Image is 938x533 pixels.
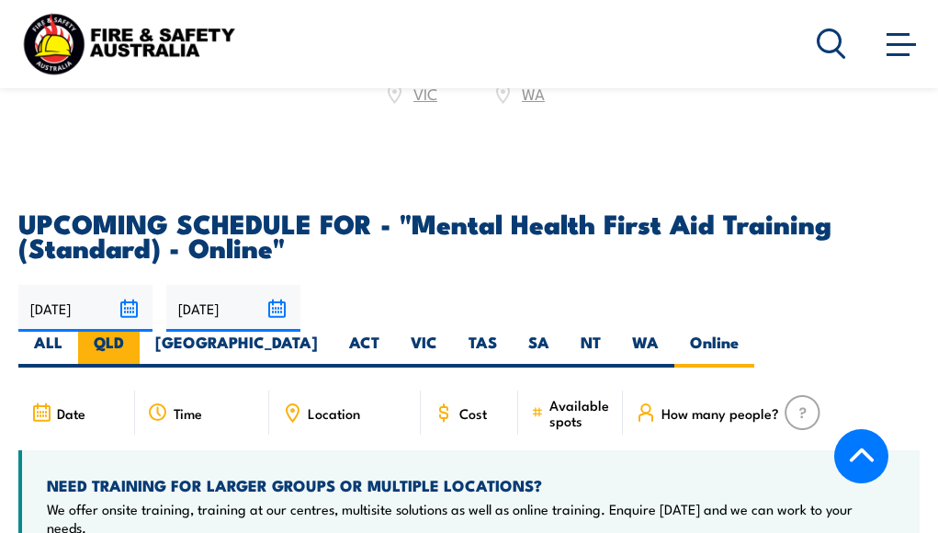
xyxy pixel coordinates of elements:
h4: NEED TRAINING FOR LARGER GROUPS OR MULTIPLE LOCATIONS? [47,475,895,495]
span: Location [308,405,360,421]
label: NT [565,332,616,368]
span: Time [174,405,202,421]
span: Cost [459,405,487,421]
label: [GEOGRAPHIC_DATA] [140,332,333,368]
label: ALL [18,332,78,368]
label: QLD [78,332,140,368]
input: To date [166,285,300,332]
label: ACT [333,332,395,368]
label: SA [513,332,565,368]
h2: UPCOMING SCHEDULE FOR - "Mental Health First Aid Training (Standard) - Online" [18,210,920,258]
span: How many people? [661,405,779,421]
label: Online [674,332,754,368]
span: Date [57,405,85,421]
label: TAS [453,332,513,368]
label: WA [616,332,674,368]
span: Available spots [549,397,610,428]
label: VIC [395,332,453,368]
input: From date [18,285,153,332]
